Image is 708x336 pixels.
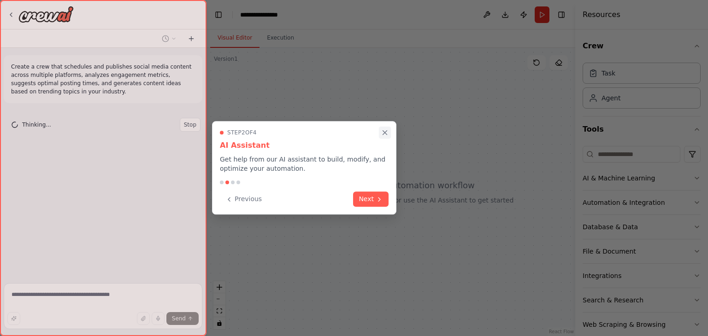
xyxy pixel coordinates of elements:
[220,155,389,173] p: Get help from our AI assistant to build, modify, and optimize your automation.
[220,191,267,207] button: Previous
[212,8,225,21] button: Hide left sidebar
[353,191,389,207] button: Next
[220,140,389,151] h3: AI Assistant
[227,129,257,136] span: Step 2 of 4
[379,127,391,139] button: Close walkthrough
